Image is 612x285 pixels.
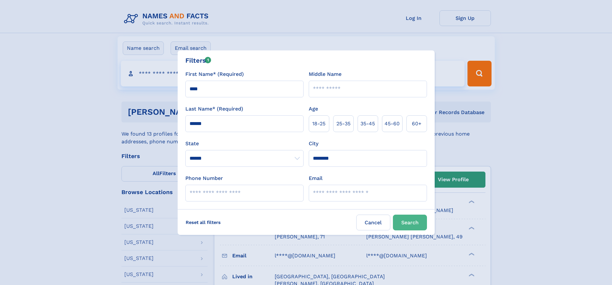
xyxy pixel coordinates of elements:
[412,120,421,128] span: 60+
[182,215,225,230] label: Reset all filters
[185,70,244,78] label: First Name* (Required)
[309,105,318,113] label: Age
[309,140,318,147] label: City
[336,120,350,128] span: 25‑35
[185,140,304,147] label: State
[309,70,341,78] label: Middle Name
[312,120,325,128] span: 18‑25
[185,56,211,65] div: Filters
[185,174,223,182] label: Phone Number
[309,174,323,182] label: Email
[356,215,390,230] label: Cancel
[393,215,427,230] button: Search
[385,120,400,128] span: 45‑60
[185,105,243,113] label: Last Name* (Required)
[360,120,375,128] span: 35‑45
